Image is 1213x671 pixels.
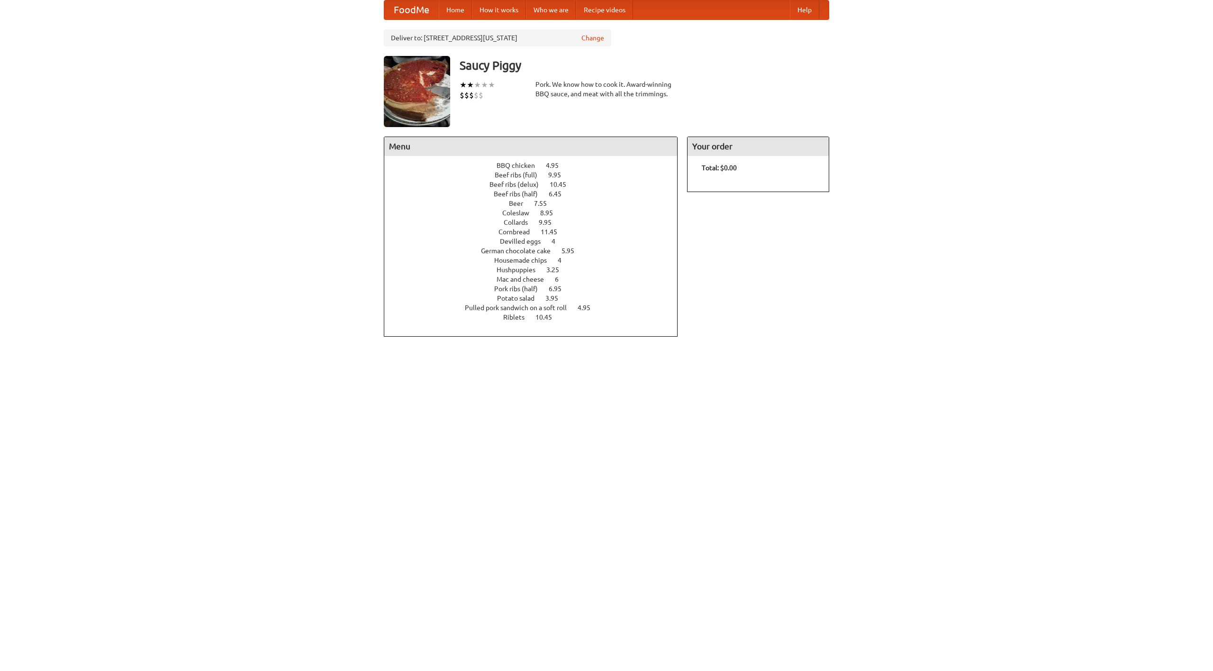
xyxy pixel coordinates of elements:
a: Home [439,0,472,19]
a: Cornbread 11.45 [498,228,575,236]
a: Recipe videos [576,0,633,19]
span: Coleslaw [502,209,539,217]
li: $ [464,90,469,101]
li: ★ [467,80,474,90]
b: Total: $0.00 [702,164,737,172]
h4: Your order [688,137,829,156]
span: Pulled pork sandwich on a soft roll [465,304,576,312]
span: 9.95 [539,219,561,226]
a: Devilled eggs 4 [500,238,573,245]
span: Devilled eggs [500,238,550,245]
a: Beef ribs (half) 6.45 [494,190,579,198]
li: $ [479,90,483,101]
a: FoodMe [384,0,439,19]
a: Pulled pork sandwich on a soft roll 4.95 [465,304,608,312]
a: Help [790,0,819,19]
span: Cornbread [498,228,539,236]
a: Who we are [526,0,576,19]
span: 10.45 [550,181,576,188]
a: Potato salad 3.95 [497,294,576,302]
li: $ [474,90,479,101]
span: Housemade chips [494,257,556,264]
span: 6.95 [549,285,571,293]
li: ★ [488,80,495,90]
li: $ [469,90,474,101]
span: Beer [509,200,533,207]
li: ★ [474,80,481,90]
span: Beef ribs (half) [494,190,547,198]
span: 6.45 [549,190,571,198]
a: Housemade chips 4 [494,257,579,264]
a: Riblets 10.45 [503,313,570,321]
a: Beef ribs (delux) 10.45 [489,181,584,188]
span: 4 [552,238,565,245]
li: $ [460,90,464,101]
a: Mac and cheese 6 [497,276,576,283]
span: Beef ribs (full) [495,171,547,179]
span: 7.55 [534,200,556,207]
h3: Saucy Piggy [460,56,829,75]
span: Beef ribs (delux) [489,181,548,188]
span: 9.95 [548,171,570,179]
h4: Menu [384,137,677,156]
a: German chocolate cake 5.95 [481,247,592,255]
span: Riblets [503,313,534,321]
span: 4 [558,257,571,264]
a: Coleslaw 8.95 [502,209,570,217]
span: 8.95 [540,209,562,217]
a: BBQ chicken 4.95 [497,162,576,169]
span: 6 [555,276,568,283]
span: 5.95 [561,247,584,255]
span: Potato salad [497,294,544,302]
span: 10.45 [535,313,561,321]
a: How it works [472,0,526,19]
a: Pork ribs (half) 6.95 [494,285,579,293]
div: Pork. We know how to cook it. Award-winning BBQ sauce, and meat with all the trimmings. [535,80,678,99]
a: Beef ribs (full) 9.95 [495,171,579,179]
img: angular.jpg [384,56,450,127]
span: Collards [504,219,537,226]
span: 11.45 [541,228,567,236]
span: Hushpuppies [497,266,545,274]
a: Change [581,33,604,43]
span: Pork ribs (half) [494,285,547,293]
a: Beer 7.55 [509,200,564,207]
span: 4.95 [546,162,568,169]
li: ★ [481,80,488,90]
li: ★ [460,80,467,90]
span: BBQ chicken [497,162,544,169]
span: 3.25 [546,266,569,274]
span: 3.95 [545,294,568,302]
a: Collards 9.95 [504,219,569,226]
span: Mac and cheese [497,276,553,283]
span: German chocolate cake [481,247,560,255]
a: Hushpuppies 3.25 [497,266,577,274]
span: 4.95 [578,304,600,312]
div: Deliver to: [STREET_ADDRESS][US_STATE] [384,29,611,46]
